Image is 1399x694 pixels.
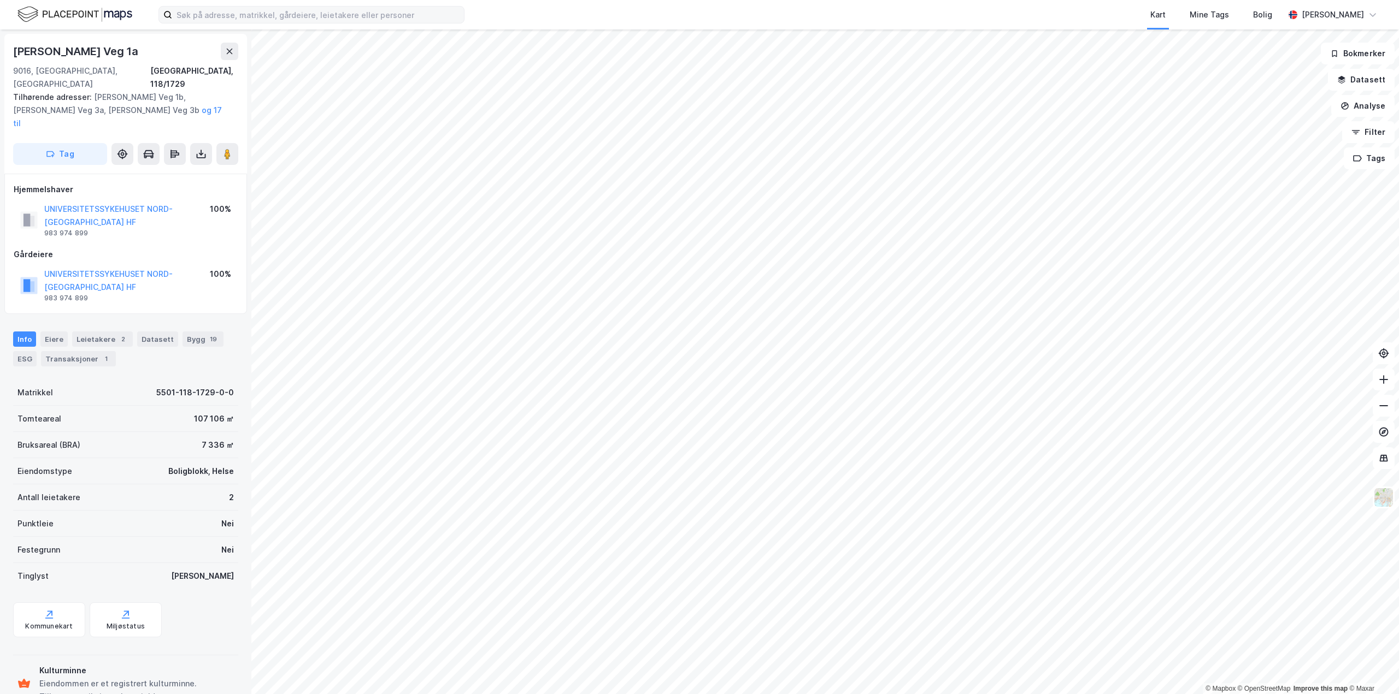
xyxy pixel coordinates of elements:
div: Hjemmelshaver [14,183,238,196]
div: Boligblokk, Helse [168,465,234,478]
div: Matrikkel [17,386,53,399]
div: Bygg [183,331,224,347]
div: 100% [210,268,231,281]
div: Festegrunn [17,543,60,556]
div: Kart [1150,8,1166,21]
div: 19 [208,334,219,345]
button: Datasett [1328,69,1395,91]
button: Analyse [1331,95,1395,117]
div: 2 [229,491,234,504]
img: logo.f888ab2527a4732fd821a326f86c7f29.svg [17,5,132,24]
div: Leietakere [72,331,133,347]
div: 7 336 ㎡ [202,438,234,452]
span: Tilhørende adresser: [13,92,94,102]
div: Info [13,331,36,347]
div: Gårdeiere [14,248,238,261]
div: Bolig [1253,8,1272,21]
div: Antall leietakere [17,491,80,504]
button: Tags [1344,147,1395,169]
img: Z [1373,487,1394,508]
div: [PERSON_NAME] [1302,8,1364,21]
div: Tomteareal [17,412,61,425]
div: Kontrollprogram for chat [1344,642,1399,694]
div: [PERSON_NAME] Veg 1a [13,43,140,60]
div: 100% [210,203,231,216]
button: Tag [13,143,107,165]
div: 983 974 899 [44,229,88,238]
div: Punktleie [17,517,54,530]
iframe: Chat Widget [1344,642,1399,694]
div: Eiere [40,331,68,347]
div: [GEOGRAPHIC_DATA], 118/1729 [150,64,238,91]
button: Bokmerker [1321,43,1395,64]
div: ESG [13,351,37,366]
a: OpenStreetMap [1238,685,1291,692]
div: Transaksjoner [41,351,116,366]
div: 9016, [GEOGRAPHIC_DATA], [GEOGRAPHIC_DATA] [13,64,150,91]
div: [PERSON_NAME] [171,570,234,583]
div: Kommunekart [25,622,73,631]
div: Mine Tags [1190,8,1229,21]
div: 1 [101,353,111,364]
div: Kulturminne [39,664,234,677]
a: Improve this map [1294,685,1348,692]
button: Filter [1342,121,1395,143]
div: Miljøstatus [107,622,145,631]
div: 5501-118-1729-0-0 [156,386,234,399]
input: Søk på adresse, matrikkel, gårdeiere, leietakere eller personer [172,7,464,23]
div: 983 974 899 [44,294,88,302]
a: Mapbox [1206,685,1236,692]
div: Eiendomstype [17,465,72,478]
div: 2 [117,334,128,345]
div: Tinglyst [17,570,49,583]
div: 107 106 ㎡ [194,412,234,425]
div: Nei [221,543,234,556]
div: Datasett [137,331,178,347]
div: Nei [221,517,234,530]
div: [PERSON_NAME] Veg 1b, [PERSON_NAME] Veg 3a, [PERSON_NAME] Veg 3b [13,91,230,130]
div: Bruksareal (BRA) [17,438,80,452]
